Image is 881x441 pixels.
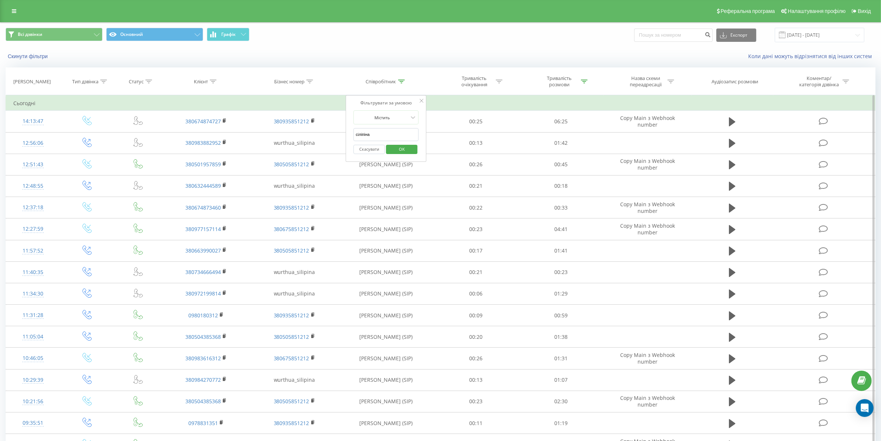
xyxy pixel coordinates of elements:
[339,283,434,304] td: [PERSON_NAME] (SIP)
[603,154,692,175] td: Copy Main з Webhook number
[788,8,845,14] span: Налаштування профілю
[13,136,53,150] div: 12:56:06
[518,261,603,283] td: 00:23
[339,218,434,240] td: [PERSON_NAME] (SIP)
[339,261,434,283] td: [PERSON_NAME] (SIP)
[339,240,434,261] td: [PERSON_NAME] (SIP)
[518,369,603,391] td: 01:07
[434,132,518,154] td: 00:13
[13,351,53,365] div: 10:46:05
[188,420,218,427] a: 0978831351
[716,29,756,42] button: Експорт
[188,312,218,319] a: 0980180312
[250,369,339,391] td: wurthua_silipina
[354,128,419,141] input: Введіть значення
[626,75,666,88] div: Назва схеми переадресації
[518,111,603,132] td: 06:25
[274,333,309,340] a: 380505851212
[603,391,692,412] td: Copy Main з Webhook number
[185,161,221,168] a: 380501957859
[339,369,434,391] td: [PERSON_NAME] (SIP)
[434,326,518,348] td: 00:20
[6,96,875,111] td: Сьогодні
[13,416,53,430] div: 09:35:51
[250,261,339,283] td: wurthua_silipina
[434,305,518,326] td: 00:09
[434,218,518,240] td: 00:23
[797,75,841,88] div: Коментар/категорія дзвінка
[339,111,434,132] td: [PERSON_NAME] (SIP)
[434,391,518,412] td: 00:23
[274,161,309,168] a: 380505851212
[603,218,692,240] td: Copy Main з Webhook number
[185,355,221,362] a: 380983616312
[518,391,603,412] td: 02:30
[274,225,309,233] a: 380675851212
[185,225,221,233] a: 380977157114
[539,75,579,88] div: Тривалість розмови
[185,247,221,254] a: 380663990027
[13,394,53,409] div: 10:21:56
[518,412,603,434] td: 01:19
[858,8,871,14] span: Вихід
[603,197,692,218] td: Copy Main з Webhook number
[434,197,518,218] td: 00:22
[366,78,396,85] div: Співробітник
[856,399,874,417] div: Open Intercom Messenger
[339,175,434,197] td: [PERSON_NAME] (SIP)
[518,348,603,369] td: 01:31
[185,182,221,189] a: 380632444589
[185,204,221,211] a: 380674873460
[518,305,603,326] td: 00:59
[518,154,603,175] td: 00:45
[250,283,339,304] td: wurthua_silipina
[434,154,518,175] td: 00:26
[13,287,53,301] div: 11:34:30
[274,312,309,319] a: 380935851212
[250,132,339,154] td: wurthua_silipina
[274,420,309,427] a: 380935851212
[185,268,221,275] a: 380734666494
[274,118,309,125] a: 380935851212
[339,305,434,326] td: [PERSON_NAME] (SIP)
[434,369,518,391] td: 00:13
[18,31,42,37] span: Всі дзвінки
[634,29,713,42] input: Пошук за номером
[339,132,434,154] td: [PERSON_NAME] (SIP)
[106,28,203,41] button: Основний
[518,283,603,304] td: 01:29
[13,308,53,323] div: 11:31:28
[274,247,309,254] a: 380505851212
[391,143,412,155] span: OK
[354,99,419,107] div: Фільтрувати за умовою
[13,78,51,85] div: [PERSON_NAME]
[221,32,236,37] span: Графік
[185,398,221,405] a: 380504385368
[434,261,518,283] td: 00:21
[339,348,434,369] td: [PERSON_NAME] (SIP)
[274,204,309,211] a: 380935851212
[13,200,53,215] div: 12:37:18
[185,333,221,340] a: 380504385368
[13,244,53,258] div: 11:57:52
[274,78,305,85] div: Бізнес номер
[250,175,339,197] td: wurthua_silipina
[13,179,53,193] div: 12:48:55
[129,78,144,85] div: Статус
[13,330,53,344] div: 11:05:04
[518,197,603,218] td: 00:33
[339,326,434,348] td: [PERSON_NAME] (SIP)
[339,197,434,218] td: [PERSON_NAME] (SIP)
[434,283,518,304] td: 00:06
[518,218,603,240] td: 04:41
[603,111,692,132] td: Copy Main з Webhook number
[194,78,208,85] div: Клієнт
[518,326,603,348] td: 01:38
[13,373,53,387] div: 10:29:39
[6,28,102,41] button: Всі дзвінки
[185,290,221,297] a: 380972199814
[434,175,518,197] td: 00:21
[454,75,494,88] div: Тривалість очікування
[721,8,775,14] span: Реферальна програма
[434,111,518,132] td: 00:25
